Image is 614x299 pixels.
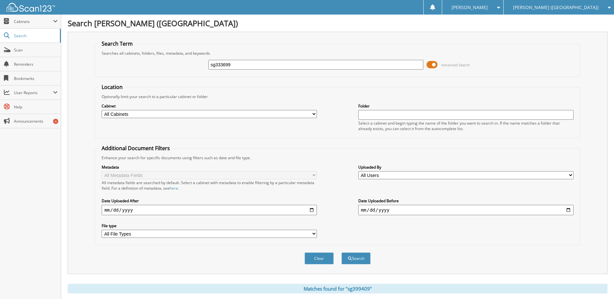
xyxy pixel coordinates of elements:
[170,185,178,191] a: here
[358,198,574,204] label: Date Uploaded Before
[441,62,470,67] span: Advanced Search
[98,40,136,47] legend: Search Term
[102,223,317,228] label: File type
[14,90,53,95] span: User Reports
[102,198,317,204] label: Date Uploaded After
[14,19,53,24] span: Cabinets
[582,268,614,299] iframe: Chat Widget
[358,205,574,215] input: end
[102,103,317,109] label: Cabinet
[14,61,58,67] span: Reminders
[14,118,58,124] span: Announcements
[14,33,57,39] span: Search
[98,145,173,152] legend: Additional Document Filters
[14,76,58,81] span: Bookmarks
[14,104,58,110] span: Help
[102,180,317,191] div: All metadata fields are searched by default. Select a cabinet with metadata to enable filtering b...
[102,164,317,170] label: Metadata
[513,6,598,9] span: [PERSON_NAME] ([GEOGRAPHIC_DATA])
[68,18,608,28] h1: Search [PERSON_NAME] ([GEOGRAPHIC_DATA])
[98,94,576,99] div: Optionally limit your search to a particular cabinet or folder
[98,155,576,161] div: Enhance your search for specific documents using filters such as date and file type.
[102,205,317,215] input: start
[53,119,58,124] div: 4
[358,164,574,170] label: Uploaded By
[358,103,574,109] label: Folder
[98,83,126,91] legend: Location
[14,47,58,53] span: Scan
[68,284,608,293] div: Matches found for "sg399409"
[452,6,488,9] span: [PERSON_NAME]
[6,3,55,12] img: scan123-logo-white.svg
[305,252,334,264] button: Clear
[358,120,574,131] div: Select a cabinet and begin typing the name of the folder you want to search in. If the name match...
[341,252,371,264] button: Search
[98,50,576,56] div: Searches all cabinets, folders, files, metadata, and keywords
